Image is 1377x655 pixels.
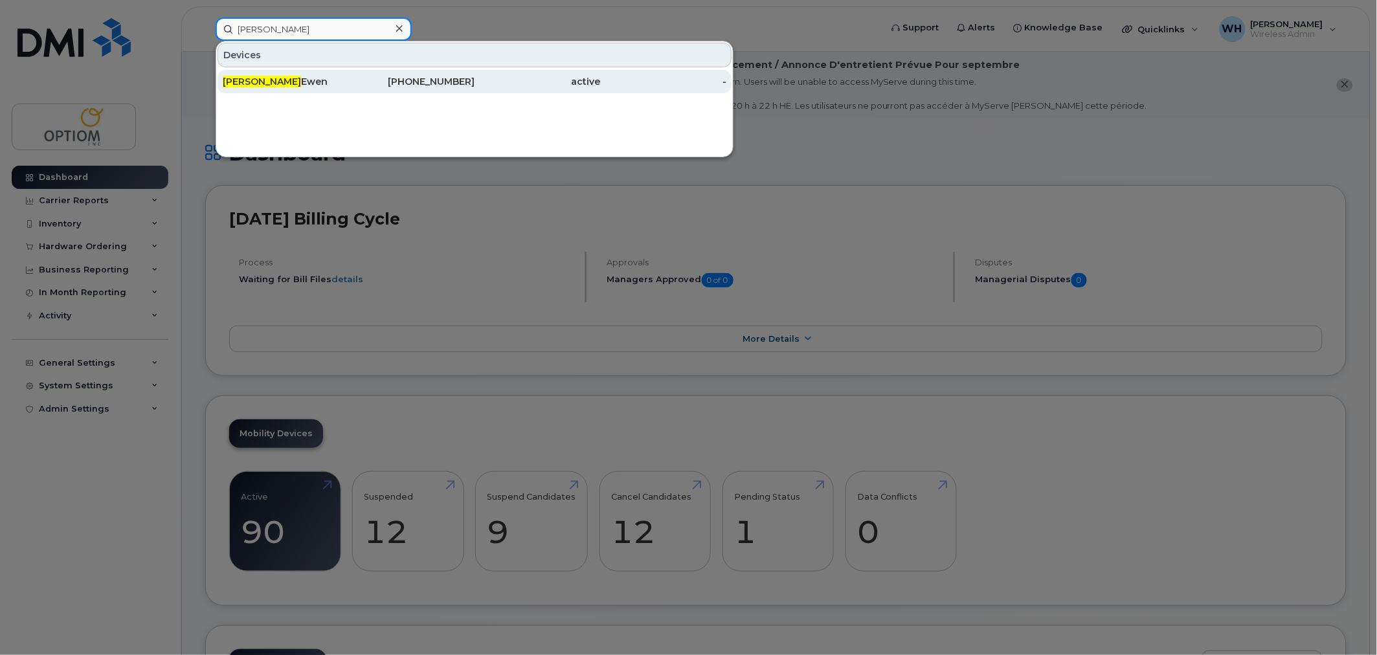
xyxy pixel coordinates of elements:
[223,76,301,87] span: [PERSON_NAME]
[218,70,732,93] a: [PERSON_NAME]Ewen[PHONE_NUMBER]active-
[223,75,349,88] div: Ewen
[601,75,727,88] div: -
[475,75,601,88] div: active
[218,43,732,67] div: Devices
[349,75,475,88] div: [PHONE_NUMBER]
